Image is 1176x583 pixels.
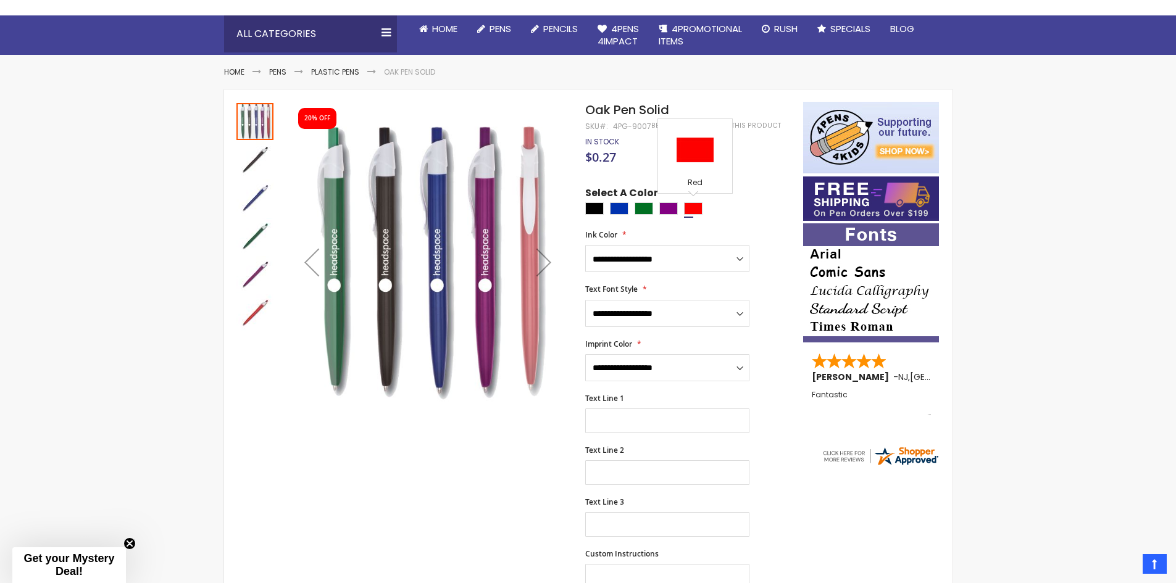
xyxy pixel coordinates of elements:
a: Blog [880,15,924,43]
span: Imprint Color [585,339,632,349]
span: - , [893,371,1001,383]
span: In stock [585,136,619,147]
div: Oak Pen Solid [236,217,275,255]
div: Green [635,202,653,215]
span: Pencils [543,22,578,35]
a: Be the first to review this product [651,121,781,130]
div: Previous [287,102,336,422]
img: Oak Pen Solid [236,218,273,255]
a: Home [409,15,467,43]
div: Oak Pen Solid [236,102,275,140]
div: Get your Mystery Deal!Close teaser [12,547,126,583]
span: Pens [490,22,511,35]
span: Ink Color [585,229,617,240]
a: Pens [467,15,521,43]
span: Text Line 3 [585,497,624,507]
span: Text Line 2 [585,445,624,455]
span: Oak Pen Solid [585,101,669,118]
img: Oak Pen Solid [236,256,273,293]
div: Purple [659,202,678,215]
a: 4pens.com certificate URL [821,459,940,469]
span: Home [432,22,457,35]
span: Text Font Style [585,284,638,294]
a: Pens [269,67,286,77]
img: Free shipping on orders over $199 [803,176,939,221]
iframe: Google Customer Reviews [1074,550,1176,583]
span: Blog [890,22,914,35]
span: Rush [774,22,798,35]
img: 4pens.com widget logo [821,445,940,467]
span: [GEOGRAPHIC_DATA] [910,371,1001,383]
div: Fantastic [812,391,932,417]
span: 4Pens 4impact [598,22,639,48]
img: Oak Pen Solid [236,141,273,178]
img: 4pens 4 kids [803,102,939,173]
span: 4PROMOTIONAL ITEMS [659,22,742,48]
a: Specials [807,15,880,43]
div: Oak Pen Solid [236,140,275,178]
div: All Categories [224,15,397,52]
img: Oak Pen Solid [236,294,273,331]
a: Rush [752,15,807,43]
div: Oak Pen Solid [236,178,275,217]
span: Get your Mystery Deal! [23,552,114,577]
a: Pencils [521,15,588,43]
span: $0.27 [585,149,616,165]
div: Oak Pen Solid [236,255,275,293]
span: NJ [898,371,908,383]
span: [PERSON_NAME] [812,371,893,383]
div: Black [585,202,604,215]
div: Blue [610,202,628,215]
div: Red [661,178,729,190]
div: Red [684,202,703,215]
img: Oak Pen Solid [236,180,273,217]
img: font-personalization-examples [803,223,939,342]
span: Text Line 1 [585,393,624,403]
span: Custom Instructions [585,548,659,559]
div: Availability [585,137,619,147]
div: 20% OFF [304,114,330,123]
a: 4PROMOTIONALITEMS [649,15,752,56]
div: 4PG-9007 [613,122,651,131]
a: Home [224,67,244,77]
button: Close teaser [123,537,136,550]
a: Plastic Pens [311,67,359,77]
li: Oak Pen Solid [384,67,435,77]
div: Next [519,102,569,422]
a: 4Pens4impact [588,15,649,56]
div: Oak Pen Solid [236,293,273,331]
span: Specials [830,22,870,35]
span: Select A Color [585,186,658,203]
img: Oak Pen Solid [287,120,569,402]
strong: SKU [585,121,608,131]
